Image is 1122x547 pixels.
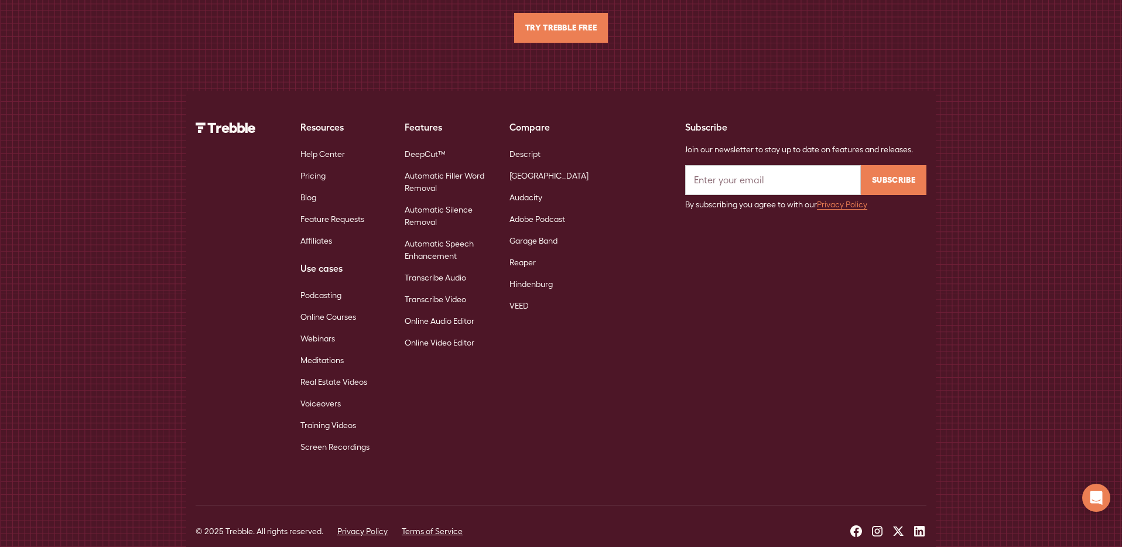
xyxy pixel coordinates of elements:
[405,120,491,134] div: Features
[300,393,341,415] a: Voiceovers
[300,261,386,275] div: Use cases
[685,199,926,211] div: By subscribing you agree to with our
[300,350,344,371] a: Meditations
[300,208,364,230] a: Feature Requests
[196,525,323,538] div: © 2025 Trebble. All rights reserved.
[405,143,446,165] a: DeepCut™
[402,525,463,538] a: Terms of Service
[300,143,345,165] a: Help Center
[300,415,356,436] a: Training Videos
[300,306,356,328] a: Online Courses
[405,267,466,289] a: Transcribe Audio
[509,273,553,295] a: Hindenburg
[405,310,474,332] a: Online Audio Editor
[405,332,474,354] a: Online Video Editor
[300,165,326,187] a: Pricing
[509,143,541,165] a: Descript
[509,165,589,187] a: [GEOGRAPHIC_DATA]
[509,252,536,273] a: Reaper
[509,120,596,134] div: Compare
[685,120,926,134] div: Subscribe
[405,165,491,199] a: Automatic Filler Word Removal
[685,165,926,211] form: Email Form
[405,199,491,233] a: Automatic Silence Removal
[685,165,861,195] input: Enter your email
[300,230,332,252] a: Affiliates
[514,13,608,43] a: Try Trebble Free
[509,208,565,230] a: Adobe Podcast
[337,525,388,538] a: Privacy Policy
[405,289,466,310] a: Transcribe Video
[300,187,316,208] a: Blog
[196,122,256,133] img: Trebble Logo - AI Podcast Editor
[509,230,557,252] a: Garage Band
[300,120,386,134] div: Resources
[300,436,370,458] a: Screen Recordings
[300,328,335,350] a: Webinars
[509,187,542,208] a: Audacity
[685,143,926,156] div: Join our newsletter to stay up to date on features and releases.
[1082,484,1110,512] div: Open Intercom Messenger
[861,165,926,195] input: Subscribe
[405,233,491,267] a: Automatic Speech Enhancement
[300,371,367,393] a: Real Estate Videos
[509,295,529,317] a: VEED
[300,285,341,306] a: Podcasting
[817,200,867,209] a: Privacy Policy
